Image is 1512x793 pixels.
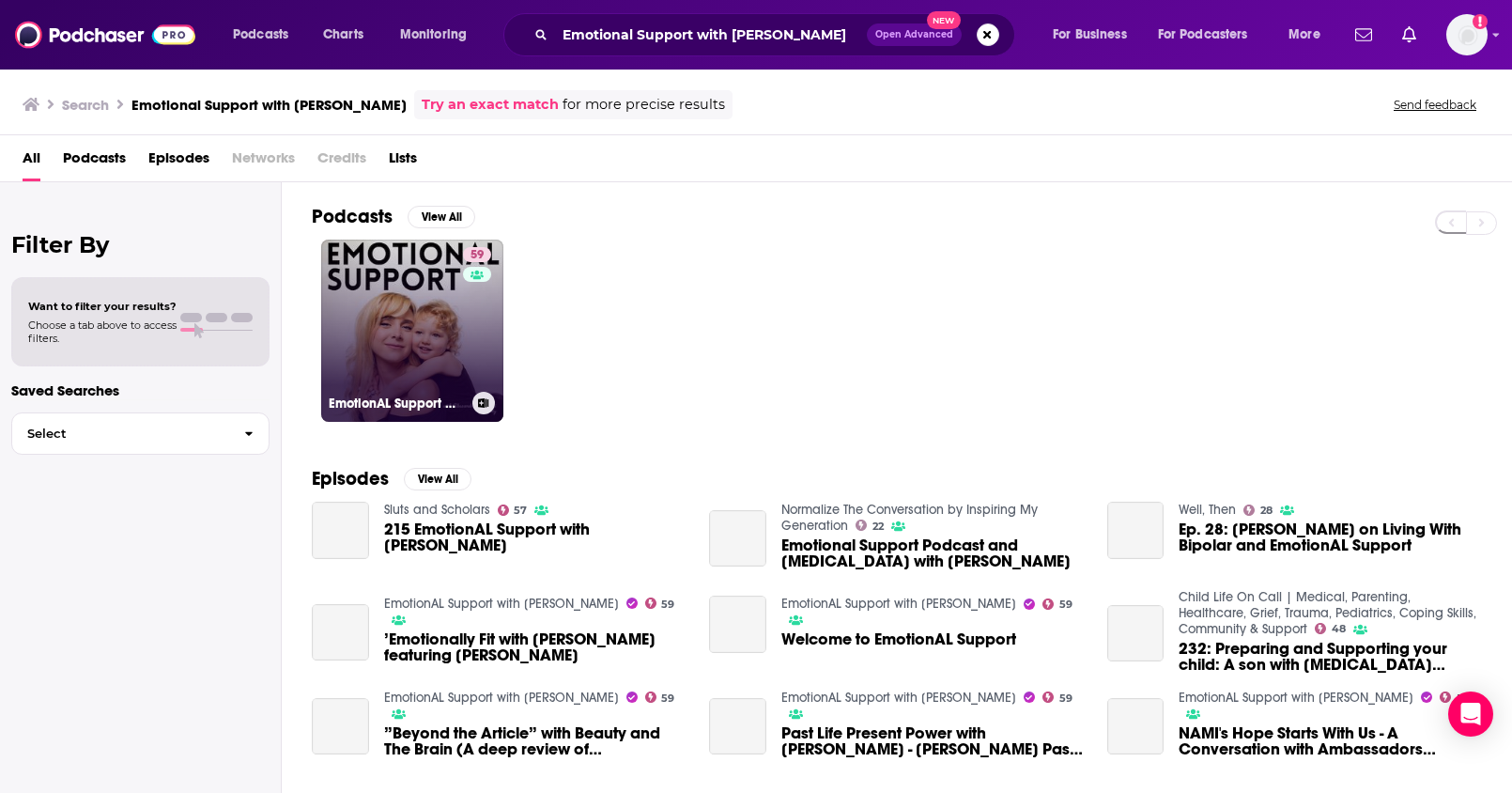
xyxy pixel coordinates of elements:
[1179,521,1482,553] span: Ep. 28: [PERSON_NAME] on Living With Bipolar and EmotionAL Support
[781,690,1016,706] a: EmotionAL Support with Alessandra Torresani
[1179,589,1476,637] a: Child Life On Call | Medical, Parenting, Healthcare, Grief, Trauma, Pediatrics, Coping Skills, Co...
[1179,725,1482,757] a: NAMI's Hope Starts With Us - A Conversation with Ambassadors Alessandra Torresani and Alex Alpert
[323,22,363,48] span: Charts
[28,319,177,345] span: Choose a tab above to access filters.
[1179,641,1482,673] a: 232: Preparing and Supporting your child: A son with Breath Holding Spells-Alessandra's Story
[927,11,961,29] span: New
[1446,14,1488,55] button: Show profile menu
[148,143,209,181] a: Episodes
[709,698,766,755] a: Past Life Present Power with Derek Jameson - Alessandra Torresani’s Past Life Regression Therapy ...
[1059,600,1072,609] span: 59
[317,143,366,181] span: Credits
[1179,725,1482,757] span: NAMI's Hope Starts With Us - A Conversation with Ambassadors [PERSON_NAME] and [PERSON_NAME]
[12,428,229,440] span: Select
[384,725,687,757] span: ”Beyond the Article” with Beauty and The Brain (A deep review of [PERSON_NAME]’s People Magazine ...
[1179,690,1413,706] a: EmotionAL Support with Alessandra Torresani
[233,22,288,48] span: Podcasts
[63,143,126,181] a: Podcasts
[875,30,953,39] span: Open Advanced
[661,600,674,609] span: 59
[312,205,475,228] a: PodcastsView All
[1395,19,1424,51] a: Show notifications dropdown
[389,143,417,181] span: Lists
[463,247,491,262] a: 59
[1348,19,1380,51] a: Show notifications dropdown
[321,240,503,422] a: 59EmotionAL Support with [PERSON_NAME]
[1107,502,1165,559] a: Ep. 28: Alessandra Torresani on Living With Bipolar and EmotionAL Support
[232,143,295,181] span: Networks
[1388,97,1482,113] button: Send feedback
[498,505,528,516] a: 57
[131,96,407,114] h3: Emotional Support with [PERSON_NAME]
[1260,506,1273,515] span: 28
[384,725,687,757] a: ”Beyond the Article” with Beauty and The Brain (A deep review of Alessandra’s People Magazine int...
[1473,14,1488,29] svg: Add a profile image
[1059,694,1072,703] span: 59
[400,22,467,48] span: Monitoring
[1440,692,1470,703] a: 59
[384,596,619,612] a: EmotionAL Support with Alessandra Torresani
[1315,623,1346,634] a: 48
[1042,692,1072,703] a: 59
[312,604,369,661] a: ’Emotionally Fit with Dr Emily Anhalt featuring Alessandra Torresani
[709,510,766,568] a: Emotional Support Podcast and Bipolar Disorder with Alessandra Torresani
[312,205,393,228] h2: Podcasts
[867,23,962,46] button: Open AdvancedNew
[387,20,491,50] button: open menu
[384,631,687,663] span: ’Emotionally Fit with [PERSON_NAME] featuring [PERSON_NAME]
[23,143,40,181] a: All
[1332,625,1346,633] span: 48
[11,412,270,455] button: Select
[781,596,1016,612] a: EmotionAL Support with Alessandra Torresani
[555,20,867,50] input: Search podcasts, credits, & more...
[311,20,375,50] a: Charts
[514,506,527,515] span: 57
[384,631,687,663] a: ’Emotionally Fit with Dr Emily Anhalt featuring Alessandra Torresani
[563,94,725,116] span: for more precise results
[781,537,1085,569] span: Emotional Support Podcast and [MEDICAL_DATA] with [PERSON_NAME]
[645,692,675,703] a: 59
[1053,22,1127,48] span: For Business
[1158,22,1248,48] span: For Podcasters
[1446,14,1488,55] span: Logged in as kochristina
[220,20,313,50] button: open menu
[1040,20,1150,50] button: open menu
[521,13,1033,56] div: Search podcasts, credits, & more...
[872,522,884,531] span: 22
[1107,605,1165,662] a: 232: Preparing and Supporting your child: A son with Breath Holding Spells-Alessandra's Story
[781,725,1085,757] a: Past Life Present Power with Derek Jameson - Alessandra Torresani’s Past Life Regression Therapy ...
[28,300,177,313] span: Want to filter your results?
[384,502,490,518] a: Sluts and Scholars
[781,631,1016,647] a: Welcome to EmotionAL Support
[1275,20,1344,50] button: open menu
[1042,599,1072,610] a: 59
[11,231,270,258] h2: Filter By
[62,96,109,114] h3: Search
[408,206,475,228] button: View All
[709,596,766,653] a: Welcome to EmotionAL Support
[1446,14,1488,55] img: User Profile
[781,537,1085,569] a: Emotional Support Podcast and Bipolar Disorder with Alessandra Torresani
[661,694,674,703] span: 59
[422,94,559,116] a: Try an exact match
[1243,505,1273,516] a: 28
[1179,502,1236,518] a: Well, Then
[856,520,884,531] a: 22
[15,17,195,53] img: Podchaser - Follow, Share and Rate Podcasts
[404,468,471,490] button: View All
[384,521,687,553] span: 215 EmotionAL Support with [PERSON_NAME]
[1179,521,1482,553] a: Ep. 28: Alessandra Torresani on Living With Bipolar and EmotionAL Support
[1146,20,1275,50] button: open menu
[781,725,1085,757] span: Past Life Present Power with [PERSON_NAME] - [PERSON_NAME] Past Life Regression Therapy Session
[11,381,270,399] p: Saved Searches
[471,246,484,265] span: 59
[329,396,465,412] h3: EmotionAL Support with [PERSON_NAME]
[1288,22,1320,48] span: More
[312,467,389,490] h2: Episodes
[312,698,369,755] a: ”Beyond the Article” with Beauty and The Brain (A deep review of Alessandra’s People Magazine int...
